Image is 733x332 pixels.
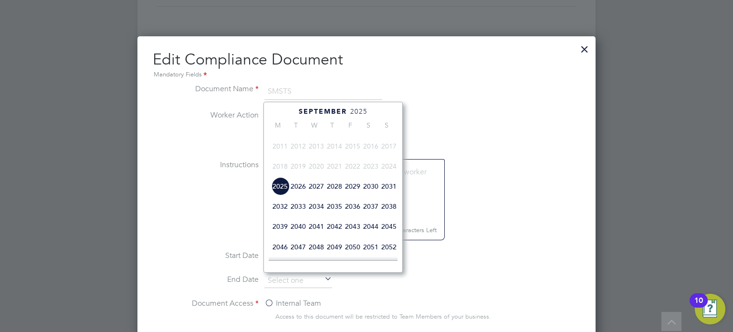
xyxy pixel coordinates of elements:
span: 2033 [289,197,307,215]
span: 2038 [380,197,398,215]
span: 2023 [362,157,380,175]
span: 2015 [344,137,362,155]
span: 2043 [344,217,362,236]
span: September [299,107,347,116]
span: 2044 [362,217,380,236]
span: Access to this document will be restricted to Team Members of your business. [275,311,491,322]
span: 2048 [307,238,325,256]
span: 2011 [271,137,289,155]
span: 2013 [307,137,325,155]
span: 2050 [344,238,362,256]
span: 2039 [271,217,289,236]
span: 2036 [344,197,362,215]
span: 2040 [289,217,307,236]
span: 2029 [344,177,362,195]
span: 2017 [380,137,398,155]
span: 2046 [271,238,289,256]
span: 2049 [325,238,344,256]
span: 2027 [307,177,325,195]
span: 2014 [325,137,344,155]
span: 2051 [362,238,380,256]
label: Worker Action [187,109,259,148]
input: Select one [264,274,332,288]
span: 2030 [362,177,380,195]
span: 2028 [325,177,344,195]
span: 2042 [325,217,344,236]
span: T [287,121,305,129]
span: 2012 [289,137,307,155]
span: 2022 [344,157,362,175]
span: 2037 [362,197,380,215]
div: Mandatory Fields [153,70,580,80]
span: 2021 [325,157,344,175]
span: 2020 [307,157,325,175]
span: 2019 [289,157,307,175]
span: W [305,121,323,129]
span: M [269,121,287,129]
span: 2026 [289,177,307,195]
span: 2041 [307,217,325,236]
h2: Edit Compliance Document [153,50,580,80]
span: 2025 [350,107,367,116]
span: 2034 [307,197,325,215]
span: 2052 [380,238,398,256]
label: Internal Team [264,298,321,309]
span: 2031 [380,177,398,195]
span: 2047 [289,238,307,256]
label: Instructions [187,159,259,238]
span: 2024 [380,157,398,175]
label: Start Date [187,250,259,262]
div: 10 [694,300,703,313]
span: 2018 [271,157,289,175]
span: 2016 [362,137,380,155]
span: 2025 [271,177,289,195]
label: End Date [187,274,259,286]
span: 2045 [380,217,398,236]
span: S [359,121,377,129]
button: Open Resource Center, 10 new notifications [695,294,725,324]
label: Document Name [187,83,259,98]
span: T [323,121,341,129]
span: 2032 [271,197,289,215]
span: 2035 [325,197,344,215]
span: S [377,121,396,129]
span: F [341,121,359,129]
